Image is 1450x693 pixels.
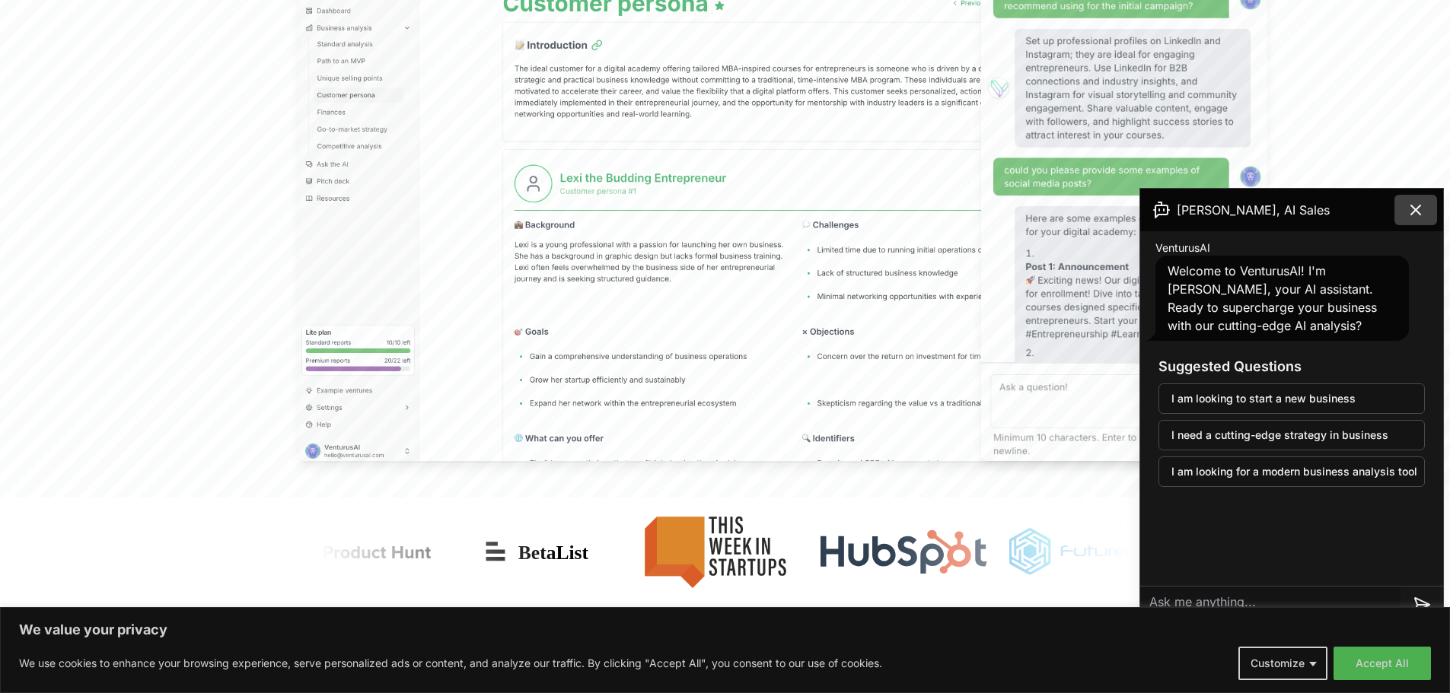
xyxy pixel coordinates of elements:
[1238,647,1327,680] button: Customize
[19,654,882,672] p: We use cookies to enhance your browsing experience, serve personalized ads or content, and analyz...
[19,621,1431,639] p: We value your privacy
[999,504,1193,601] img: Futuretools
[1158,356,1425,377] h3: Suggested Questions
[1158,383,1425,414] button: I am looking to start a new business
[1155,240,1210,256] span: VenturusAI
[244,504,461,601] img: Product Hunt
[623,504,808,601] img: This Week in Startups
[1168,263,1377,333] span: Welcome to VenturusAI! I'm [PERSON_NAME], your AI assistant. Ready to supercharge your business w...
[820,529,986,575] img: Hubspot
[1158,420,1425,450] button: I need a cutting-edge strategy in business
[1334,647,1431,680] button: Accept All
[473,529,610,575] img: Betalist
[1158,456,1425,487] button: I am looking for a modern business analysis tool
[1177,201,1330,219] span: [PERSON_NAME], AI Sales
